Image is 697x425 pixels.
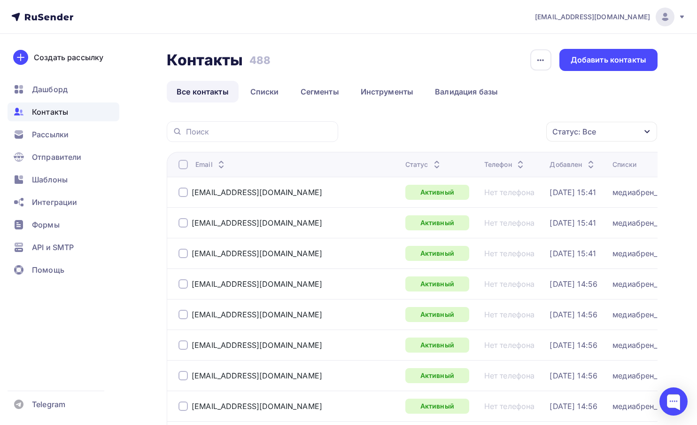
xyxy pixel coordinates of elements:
a: Все контакты [167,81,239,102]
span: Контакты [32,106,68,118]
a: Формы [8,215,119,234]
a: Контакты [8,102,119,121]
a: Нет телефона [484,401,535,411]
a: [EMAIL_ADDRESS][DOMAIN_NAME] [192,310,322,319]
span: Telegram [32,399,65,410]
a: Сегменты [291,81,349,102]
a: медиабрен_2 [612,401,662,411]
span: Шаблоны [32,174,68,185]
a: медиабрен_2 [612,188,662,197]
div: Добавлен [550,160,596,169]
div: Нет телефона [484,188,535,197]
a: Активный [405,368,469,383]
h3: 488 [249,54,271,67]
a: медиабрен_2 [612,340,662,350]
input: Поиск [186,126,333,137]
a: Нет телефона [484,371,535,380]
div: Статус [405,160,442,169]
span: Интеграции [32,197,77,208]
span: Помощь [32,264,64,275]
a: Активный [405,185,469,200]
a: Нет телефона [484,279,535,289]
h2: Контакты [167,51,243,70]
div: [DATE] 14:56 [550,310,597,319]
span: Дашборд [32,84,68,95]
span: Отправители [32,151,82,163]
a: Нет телефона [484,249,535,258]
a: [DATE] 15:41 [550,249,596,258]
a: [DATE] 14:56 [550,371,597,380]
span: [EMAIL_ADDRESS][DOMAIN_NAME] [535,12,650,22]
a: [DATE] 14:56 [550,340,597,350]
span: Формы [32,219,60,230]
a: [DATE] 14:56 [550,401,597,411]
a: Списки [240,81,289,102]
a: Рассылки [8,125,119,144]
a: медиабрен_2 [612,371,662,380]
div: Создать рассылку [34,52,103,63]
a: Активный [405,399,469,414]
a: [EMAIL_ADDRESS][DOMAIN_NAME] [192,279,322,289]
a: Активный [405,215,469,230]
a: Активный [405,276,469,291]
a: [EMAIL_ADDRESS][DOMAIN_NAME] [192,249,322,258]
button: Статус: Все [546,121,658,142]
div: Добавить контакты [571,55,646,65]
a: [EMAIL_ADDRESS][DOMAIN_NAME] [535,8,686,26]
div: Телефон [484,160,526,169]
a: медиабрен_2 [612,310,662,319]
a: [EMAIL_ADDRESS][DOMAIN_NAME] [192,218,322,228]
div: Нет телефона [484,218,535,228]
a: медиабрен_2 [612,279,662,289]
a: Отправители [8,148,119,166]
a: [DATE] 15:41 [550,188,596,197]
a: Инструменты [351,81,424,102]
a: Активный [405,246,469,261]
a: [EMAIL_ADDRESS][DOMAIN_NAME] [192,401,322,411]
a: Активный [405,338,469,353]
div: [DATE] 14:56 [550,279,597,289]
div: медиабрен_2 [612,249,662,258]
span: Рассылки [32,129,69,140]
a: [DATE] 15:41 [550,218,596,228]
a: Валидация базы [425,81,508,102]
a: [EMAIL_ADDRESS][DOMAIN_NAME] [192,188,322,197]
a: Шаблоны [8,170,119,189]
a: медиабрен_2 [612,218,662,228]
span: API и SMTP [32,242,74,253]
a: Активный [405,307,469,322]
a: Нет телефона [484,310,535,319]
a: [EMAIL_ADDRESS][DOMAIN_NAME] [192,371,322,380]
div: Статус: Все [552,126,596,137]
a: Нет телефона [484,340,535,350]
